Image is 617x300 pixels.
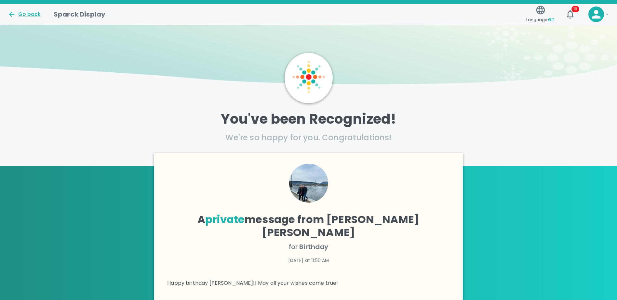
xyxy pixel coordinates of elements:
p: Happy birthday [PERSON_NAME]!! May all your wishes come true! [167,279,450,287]
span: en [548,16,555,23]
span: Birthday [299,242,328,251]
img: Sparck logo [292,61,325,93]
img: Picture of Anna Belle Heredia [289,164,328,203]
h1: Sparck Display [54,9,105,19]
span: private [205,212,245,227]
h4: A message from [PERSON_NAME] [PERSON_NAME] [167,213,450,239]
p: [DATE] at 11:50 AM [167,257,450,264]
button: 10 [562,6,578,22]
span: 10 [571,6,579,12]
span: Language: [526,15,555,24]
p: for [167,242,450,252]
button: Go back [8,10,41,18]
button: Language:en [524,3,557,26]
